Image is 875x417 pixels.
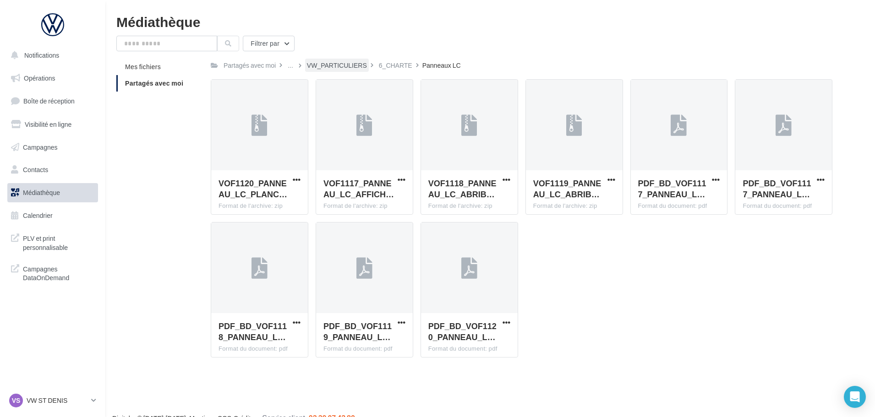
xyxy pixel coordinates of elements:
[7,392,98,409] a: VS VW ST DENIS
[5,69,100,88] a: Opérations
[243,36,295,51] button: Filtrer par
[125,63,161,70] span: Mes fichiers
[428,202,510,210] div: Format de l'archive: zip
[23,97,75,105] span: Boîte de réception
[533,178,602,199] span: VOF1119_PANNEAU_LC_ABRIBUS_LC_sansCartouche
[286,59,295,72] div: ...
[323,178,394,199] span: VOF1117_PANNEAU_LC_AFFICHE_4X3
[24,74,55,82] span: Opérations
[743,178,811,199] span: PDF_BD_VOF1117_PANNEAU_LC_AFFICHE_4X3_Propal_2
[24,51,59,59] span: Notifications
[27,396,87,405] p: VW ST DENIS
[23,189,60,196] span: Médiathèque
[219,202,301,210] div: Format de l'archive: zip
[5,228,100,255] a: PLV et print personnalisable
[125,79,183,87] span: Partagés avec moi
[428,321,497,342] span: PDF_BD_VOF1120_PANNEAU_LC_PLANCHE_LOGOS_DIRECTIONNELS
[23,263,94,282] span: Campagnes DataOnDemand
[5,115,100,134] a: Visibilité en ligne
[422,61,461,70] div: Panneaux LC
[23,143,58,151] span: Campagnes
[323,345,405,353] div: Format du document: pdf
[25,120,71,128] span: Visibilité en ligne
[743,202,825,210] div: Format du document: pdf
[219,345,301,353] div: Format du document: pdf
[219,178,287,199] span: VOF1120_PANNEAU_LC_PLANCHE_LOGOS_DIRECTIONNELS
[12,396,21,405] span: VS
[323,321,392,342] span: PDF_BD_VOF1119_PANNEAU_LC_ABRIBUS_LC_sansCartouche
[5,183,100,202] a: Médiathèque
[844,386,866,408] div: Open Intercom Messenger
[23,232,94,252] span: PLV et print personnalisable
[5,46,96,65] button: Notifications
[5,160,100,179] a: Contacts
[224,61,276,70] div: Partagés avec moi
[638,202,720,210] div: Format du document: pdf
[638,178,706,199] span: PDF_BD_VOF1117_PANNEAU_LC_AFFICHE_4X3_Propal_1
[428,178,497,199] span: VOF1118_PANNEAU_LC_ABRIBUS_LC
[5,259,100,286] a: Campagnes DataOnDemand
[323,202,405,210] div: Format de l'archive: zip
[219,321,287,342] span: PDF_BD_VOF1118_PANNEAU_LC_ABRIBUS_LC
[428,345,510,353] div: Format du document: pdf
[5,91,100,111] a: Boîte de réception
[5,138,100,157] a: Campagnes
[533,202,615,210] div: Format de l'archive: zip
[23,211,53,219] span: Calendrier
[116,15,864,28] div: Médiathèque
[379,61,412,70] div: 6_CHARTE
[23,166,48,173] span: Contacts
[5,206,100,225] a: Calendrier
[307,61,367,70] div: VW_PARTICULIERS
